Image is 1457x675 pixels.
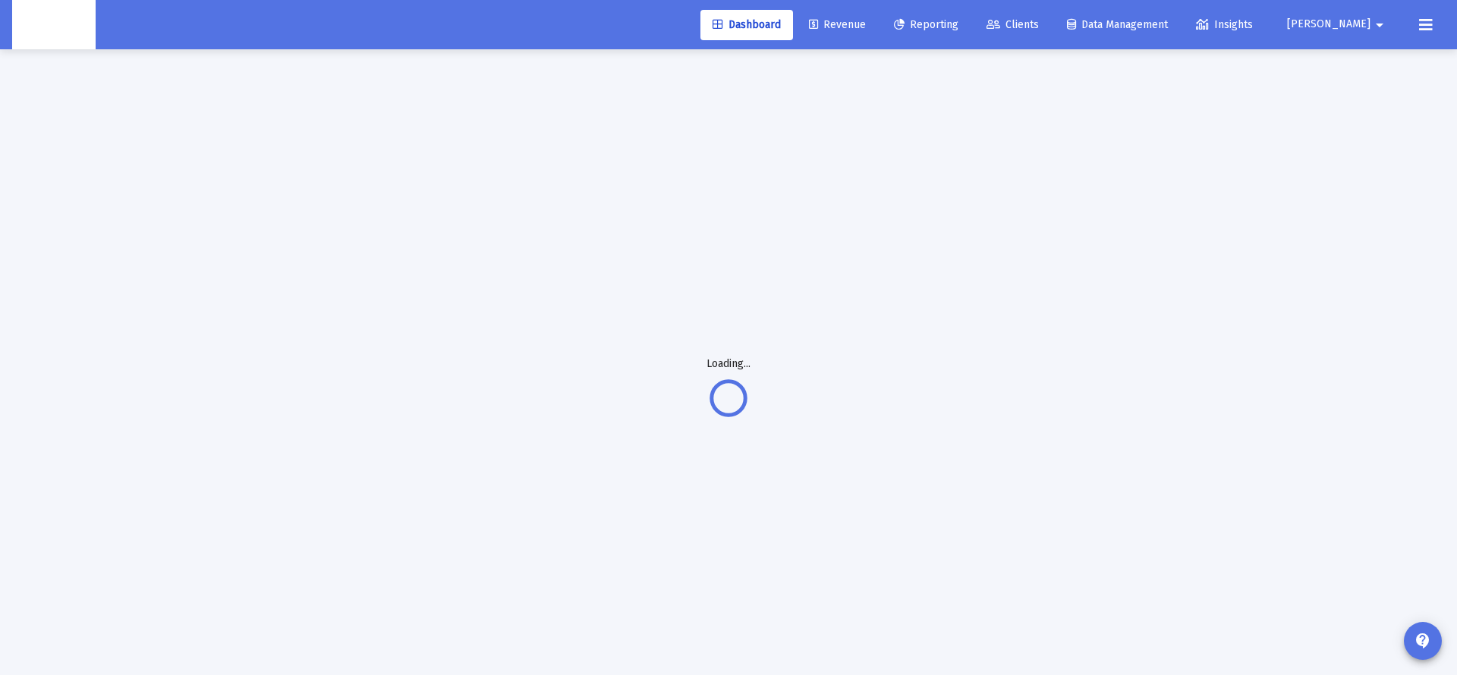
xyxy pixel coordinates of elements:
[1196,18,1253,31] span: Insights
[1055,10,1180,40] a: Data Management
[1184,10,1265,40] a: Insights
[1414,632,1432,650] mat-icon: contact_support
[894,18,958,31] span: Reporting
[1370,10,1389,40] mat-icon: arrow_drop_down
[987,18,1039,31] span: Clients
[1067,18,1168,31] span: Data Management
[797,10,878,40] a: Revenue
[1287,18,1370,31] span: [PERSON_NAME]
[974,10,1051,40] a: Clients
[713,18,781,31] span: Dashboard
[1269,9,1407,39] button: [PERSON_NAME]
[809,18,866,31] span: Revenue
[882,10,971,40] a: Reporting
[700,10,793,40] a: Dashboard
[24,10,84,40] img: Dashboard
